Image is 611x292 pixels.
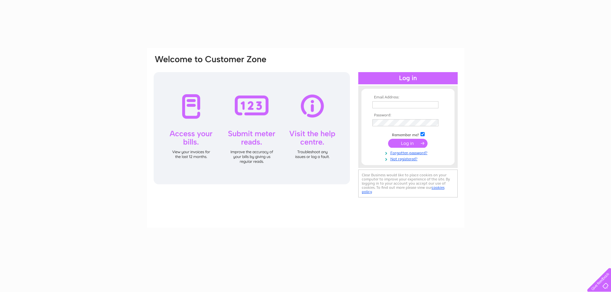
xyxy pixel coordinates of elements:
td: Remember me? [371,131,445,138]
a: Forgotten password? [372,149,445,155]
th: Email Address: [371,95,445,100]
a: Not registered? [372,155,445,162]
a: cookies policy [362,185,445,194]
th: Password: [371,113,445,118]
input: Submit [388,139,428,148]
div: Clear Business would like to place cookies on your computer to improve your experience of the sit... [358,170,458,197]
